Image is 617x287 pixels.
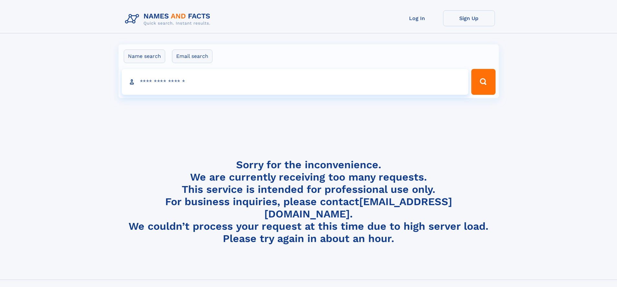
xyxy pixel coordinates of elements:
[122,69,469,95] input: search input
[122,159,495,245] h4: Sorry for the inconvenience. We are currently receiving too many requests. This service is intend...
[124,50,165,63] label: Name search
[172,50,212,63] label: Email search
[471,69,495,95] button: Search Button
[264,195,452,220] a: [EMAIL_ADDRESS][DOMAIN_NAME]
[391,10,443,26] a: Log In
[122,10,216,28] img: Logo Names and Facts
[443,10,495,26] a: Sign Up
